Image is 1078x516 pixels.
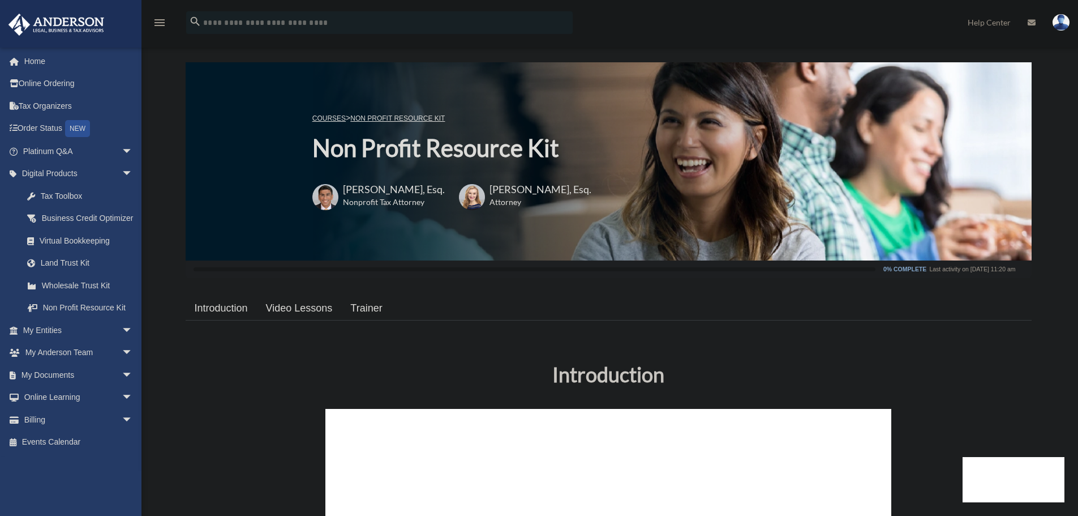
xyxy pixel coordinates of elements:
[122,342,144,365] span: arrow_drop_down
[8,342,150,364] a: My Anderson Teamarrow_drop_down
[16,229,150,252] a: Virtual Bookkeeping
[312,184,338,210] img: karim-circle.png
[40,301,130,315] div: Non Profit Resource Kit
[8,95,150,117] a: Tax Organizers
[122,364,144,387] span: arrow_drop_down
[122,319,144,342] span: arrow_drop_down
[8,73,150,95] a: Online Ordering
[40,279,136,293] div: Wholesale Trust Kit
[257,292,342,325] a: Video Lessons
[343,182,445,197] h3: [PERSON_NAME], Esq.
[8,364,150,386] a: My Documentsarrow_drop_down
[189,15,201,28] i: search
[16,297,144,319] a: Non Profit Resource Kit
[1053,14,1070,31] img: User Pic
[8,140,150,163] a: Platinum Q&Aarrow_drop_down
[8,408,150,431] a: Billingarrow_drop_down
[65,120,90,137] div: NEW
[40,211,136,225] div: Business Credit Optimizer
[16,207,150,230] a: Business Credit Optimizer
[883,266,926,272] div: 0% Complete
[40,256,136,270] div: Land Trust Kit
[186,292,257,325] a: Introduction
[312,131,591,165] h1: Non Profit Resource Kit
[350,114,445,122] a: Non Profit Resource Kit
[122,140,144,163] span: arrow_drop_down
[8,386,150,409] a: Online Learningarrow_drop_down
[16,274,150,297] a: Wholesale Trust Kit
[153,20,166,29] a: menu
[929,266,1015,272] div: Last activity on [DATE] 11:20 am
[16,252,150,275] a: Land Trust Kit
[40,189,136,203] div: Tax Toolbox
[8,163,150,185] a: Digital Productsarrow_drop_down
[343,197,445,208] h6: Nonprofit Tax Attorney
[153,16,166,29] i: menu
[16,185,150,207] a: Tax Toolbox
[40,234,136,248] div: Virtual Bookkeeping
[8,431,150,454] a: Events Calendar
[312,114,346,122] a: COURSES
[312,111,591,125] p: >
[5,14,108,36] img: Anderson Advisors Platinum Portal
[489,182,591,197] h3: [PERSON_NAME], Esq.
[8,319,150,342] a: My Entitiesarrow_drop_down
[8,50,150,73] a: Home
[192,360,1025,389] h2: Introduction
[489,197,577,208] h6: Attorney
[341,292,391,325] a: Trainer
[459,184,485,210] img: savannah-circle.png
[122,163,144,186] span: arrow_drop_down
[122,386,144,410] span: arrow_drop_down
[122,408,144,432] span: arrow_drop_down
[8,117,150,140] a: Order StatusNEW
